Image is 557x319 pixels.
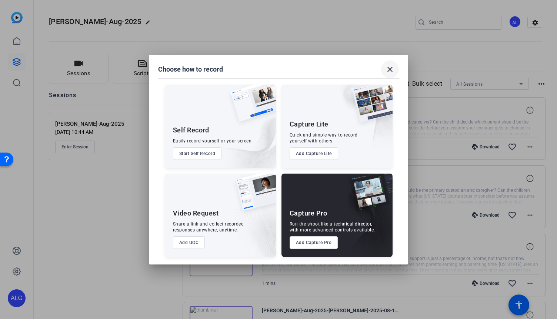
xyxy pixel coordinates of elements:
[230,174,276,218] img: ugc-content.png
[158,65,223,74] h1: Choose how to record
[290,209,327,218] div: Capture Pro
[347,85,393,130] img: capture-lite.png
[211,101,276,168] img: embarkstudio-self-record.png
[173,209,219,218] div: Video Request
[290,132,358,144] div: Quick and simple way to record yourself with others.
[233,197,276,257] img: embarkstudio-ugc-content.png
[386,65,394,74] mat-icon: close
[173,236,205,249] button: Add UGC
[173,147,222,160] button: Start Self Record
[290,236,338,249] button: Add Capture Pro
[326,85,393,159] img: embarkstudio-capture-lite.png
[290,147,338,160] button: Add Capture Lite
[338,183,393,257] img: embarkstudio-capture-pro.png
[173,126,209,135] div: Self Record
[173,221,244,233] div: Share a link and collect recorded responses anywhere, anytime.
[290,120,328,129] div: Capture Lite
[344,174,393,219] img: capture-pro.png
[225,85,276,129] img: self-record.png
[290,221,375,233] div: Run the shoot like a technical director, with more advanced controls available.
[173,138,253,144] div: Easily record yourself or your screen.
